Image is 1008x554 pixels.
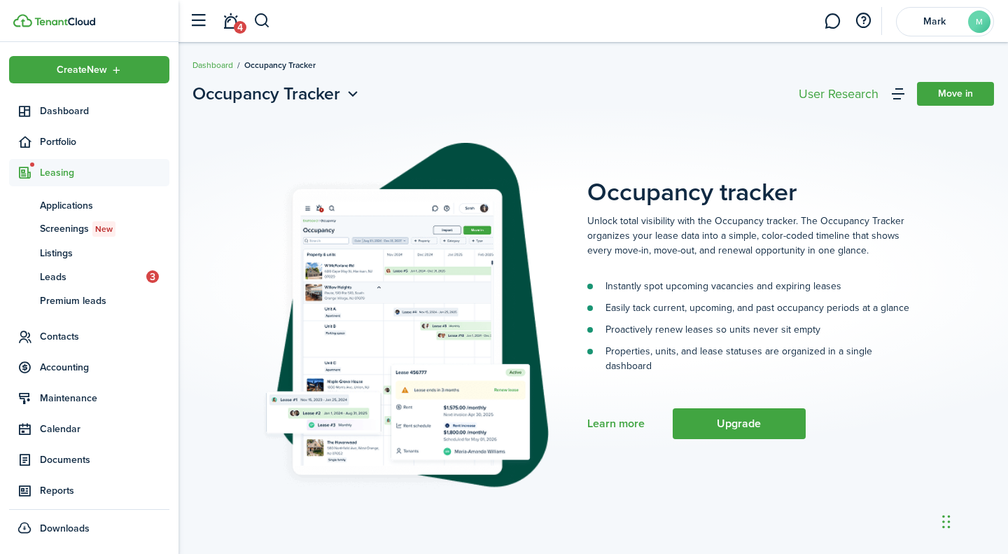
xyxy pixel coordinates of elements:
a: Leads3 [9,265,169,289]
button: Open resource center [851,9,875,33]
span: Screenings [40,221,169,237]
span: Contacts [40,329,169,344]
img: TenantCloud [34,18,95,26]
a: Dashboard [9,97,169,125]
button: Occupancy Tracker [192,81,362,106]
a: ScreeningsNew [9,217,169,241]
button: Open sidebar [185,8,211,34]
span: Mark [906,17,962,27]
a: Reports [9,477,169,504]
button: Open menu [192,81,362,106]
button: User Research [795,84,882,104]
img: TenantCloud [13,14,32,27]
div: User Research [799,88,878,100]
a: Notifications [217,4,244,39]
button: Search [253,9,271,33]
span: 3 [146,270,159,283]
span: Downloads [40,521,90,536]
span: Listings [40,246,169,261]
a: Premium leads [9,289,169,312]
a: Messaging [819,4,846,39]
span: Leasing [40,165,169,180]
span: 4 [234,21,246,34]
button: Upgrade [673,408,806,439]
avatar-text: M [968,11,990,33]
li: Proactively renew leases so units never sit empty [587,322,909,337]
a: Learn more [587,417,645,430]
div: Drag [942,501,951,543]
li: Instantly spot upcoming vacancies and expiring leases [587,279,909,293]
li: Properties, units, and lease statuses are organized in a single dashboard [587,344,909,373]
span: Calendar [40,422,169,436]
img: Subscription stub [262,143,549,490]
p: Unlock total visibility with the Occupancy tracker. The Occupancy Tracker organizes your lease da... [587,214,909,258]
span: Maintenance [40,391,169,406]
a: Applications [9,193,169,217]
span: Portfolio [40,134,169,149]
span: Leads [40,270,146,284]
span: Applications [40,198,169,213]
span: Documents [40,452,169,467]
span: Occupancy Tracker [192,81,340,106]
span: Occupancy Tracker [244,59,316,71]
button: Open menu [9,56,169,83]
span: Premium leads [40,293,169,308]
li: Easily tack current, upcoming, and past occupancy periods at a glance [587,300,909,315]
a: Dashboard [192,59,233,71]
span: Accounting [40,360,169,375]
a: Listings [9,241,169,265]
iframe: Chat Widget [938,487,1008,554]
span: Dashboard [40,104,169,118]
span: New [95,223,113,235]
span: Create New [57,65,107,75]
placeholder-page-title: Occupancy tracker [587,143,994,207]
a: Move in [917,82,994,106]
span: Reports [40,483,169,498]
